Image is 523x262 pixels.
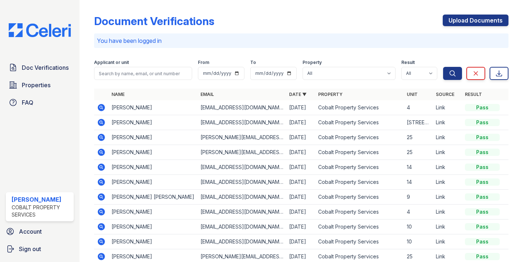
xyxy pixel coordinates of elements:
td: [PERSON_NAME] [109,115,197,130]
div: Pass [465,119,500,126]
a: FAQ [6,95,74,110]
td: Link [433,145,462,160]
td: [PERSON_NAME] [109,145,197,160]
div: Cobalt Property Services [12,204,71,218]
td: [PERSON_NAME] [109,234,197,249]
span: Doc Verifications [22,63,69,72]
td: [EMAIL_ADDRESS][DOMAIN_NAME] [198,115,286,130]
td: 10 [404,234,433,249]
td: [DATE] [286,190,315,205]
a: Email [200,92,214,97]
td: Link [433,100,462,115]
span: FAQ [22,98,33,107]
td: [PERSON_NAME] [109,219,197,234]
td: 4 [404,205,433,219]
label: To [250,60,256,65]
td: 4 [404,100,433,115]
td: [DATE] [286,234,315,249]
td: Cobalt Property Services [315,219,404,234]
label: From [198,60,209,65]
p: You have been logged in [97,36,506,45]
a: Name [112,92,125,97]
span: Sign out [19,245,41,253]
div: Pass [465,164,500,171]
td: [PERSON_NAME] [109,100,197,115]
td: Cobalt Property Services [315,175,404,190]
td: Cobalt Property Services [315,160,404,175]
td: [EMAIL_ADDRESS][DOMAIN_NAME] [198,205,286,219]
td: Link [433,160,462,175]
td: [PERSON_NAME] [109,130,197,145]
td: [DATE] [286,130,315,145]
td: [DATE] [286,219,315,234]
a: Date ▼ [289,92,307,97]
td: [PERSON_NAME][EMAIL_ADDRESS][PERSON_NAME][PERSON_NAME][DOMAIN_NAME] [198,145,286,160]
label: Applicant or unit [94,60,129,65]
td: 25 [404,130,433,145]
span: Properties [22,81,50,89]
a: Account [3,224,77,239]
td: [EMAIL_ADDRESS][DOMAIN_NAME] [198,160,286,175]
td: [EMAIL_ADDRESS][DOMAIN_NAME] [198,234,286,249]
td: Cobalt Property Services [315,130,404,145]
div: Pass [465,104,500,111]
div: Pass [465,253,500,260]
td: Cobalt Property Services [315,115,404,130]
td: Link [433,115,462,130]
img: CE_Logo_Blue-a8612792a0a2168367f1c8372b55b34899dd931a85d93a1a3d3e32e68fde9ad4.png [3,23,77,37]
td: Cobalt Property Services [315,205,404,219]
a: Doc Verifications [6,60,74,75]
div: Pass [465,223,500,230]
a: Unit [407,92,418,97]
td: Link [433,234,462,249]
td: [PERSON_NAME][EMAIL_ADDRESS][PERSON_NAME][PERSON_NAME][DOMAIN_NAME] [198,130,286,145]
td: 25 [404,145,433,160]
a: Properties [6,78,74,92]
div: Pass [465,149,500,156]
div: Pass [465,193,500,201]
td: [DATE] [286,145,315,160]
td: 14 [404,175,433,190]
div: Document Verifications [94,15,214,28]
td: 10 [404,219,433,234]
td: Link [433,175,462,190]
a: Source [436,92,454,97]
td: Cobalt Property Services [315,190,404,205]
td: [DATE] [286,175,315,190]
div: Pass [465,178,500,186]
td: 14 [404,160,433,175]
input: Search by name, email, or unit number [94,67,192,80]
div: Pass [465,208,500,215]
td: Link [433,205,462,219]
td: [DATE] [286,160,315,175]
td: Link [433,130,462,145]
td: [DATE] [286,115,315,130]
td: 9 [404,190,433,205]
div: Pass [465,238,500,245]
div: [PERSON_NAME] [12,195,71,204]
td: [EMAIL_ADDRESS][DOMAIN_NAME] [198,219,286,234]
td: [DATE] [286,205,315,219]
div: Pass [465,134,500,141]
td: [PERSON_NAME] [109,175,197,190]
td: [EMAIL_ADDRESS][DOMAIN_NAME] [198,190,286,205]
td: [PERSON_NAME] [PERSON_NAME] [109,190,197,205]
a: Property [318,92,342,97]
td: Link [433,219,462,234]
td: Cobalt Property Services [315,234,404,249]
a: Result [465,92,482,97]
td: [DATE] [286,100,315,115]
label: Property [303,60,322,65]
td: [PERSON_NAME] [109,160,197,175]
td: [EMAIL_ADDRESS][DOMAIN_NAME] [198,175,286,190]
label: Result [401,60,415,65]
td: Link [433,190,462,205]
td: [EMAIL_ADDRESS][DOMAIN_NAME] [198,100,286,115]
td: Cobalt Property Services [315,145,404,160]
td: Cobalt Property Services [315,100,404,115]
a: Sign out [3,242,77,256]
a: Upload Documents [443,15,508,26]
td: [STREET_ADDRESS][PERSON_NAME] [404,115,433,130]
td: [PERSON_NAME] [109,205,197,219]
